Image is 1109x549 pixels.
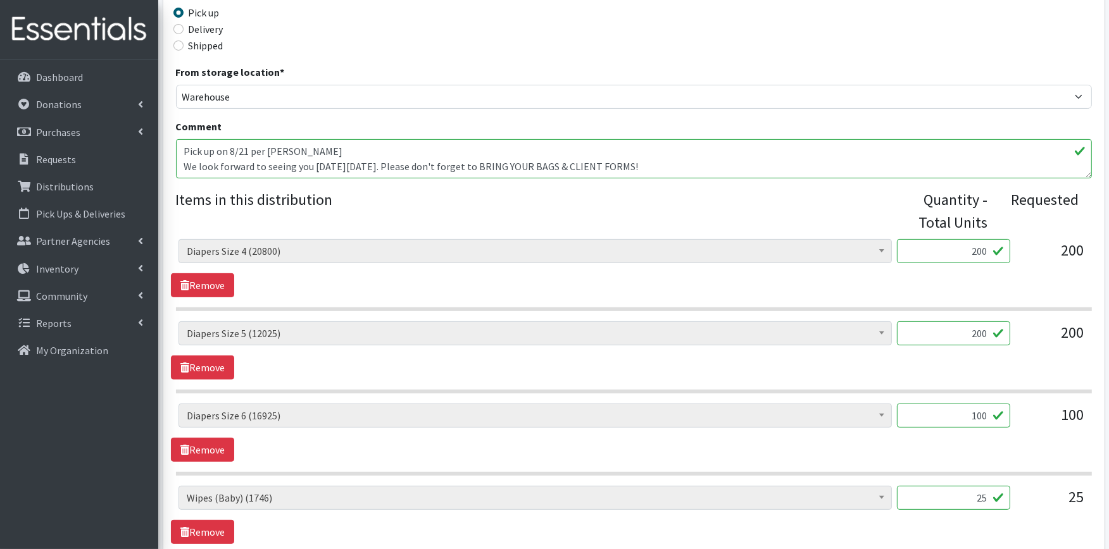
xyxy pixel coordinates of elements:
[1020,404,1084,438] div: 100
[897,239,1010,263] input: Quantity
[5,174,153,199] a: Distributions
[179,404,892,428] span: Diapers Size 6 (16925)
[5,8,153,51] img: HumanEssentials
[280,66,285,78] abbr: required
[5,228,153,254] a: Partner Agencies
[36,317,72,330] p: Reports
[36,98,82,111] p: Donations
[189,38,223,53] label: Shipped
[171,438,234,462] a: Remove
[187,489,884,507] span: Wipes (Baby) (1746)
[1020,321,1084,355] div: 200
[5,147,153,172] a: Requests
[179,486,892,510] span: Wipes (Baby) (1746)
[176,139,1092,178] textarea: Pick up on 8/21 per [PERSON_NAME]
[897,321,1010,345] input: Quantity
[189,5,220,20] label: Pick up
[36,290,87,302] p: Community
[179,239,892,263] span: Diapers Size 4 (20800)
[1000,188,1079,234] div: Requested
[5,120,153,145] a: Purchases
[176,65,285,80] label: From storage location
[187,407,884,424] span: Diapers Size 6 (16925)
[36,153,76,166] p: Requests
[36,235,110,247] p: Partner Agencies
[36,344,108,357] p: My Organization
[36,180,94,193] p: Distributions
[36,126,80,139] p: Purchases
[36,207,125,220] p: Pick Ups & Deliveries
[179,321,892,345] span: Diapers Size 5 (12025)
[5,65,153,90] a: Dashboard
[36,262,78,275] p: Inventory
[176,119,222,134] label: Comment
[897,404,1010,428] input: Quantity
[1020,486,1084,520] div: 25
[5,338,153,363] a: My Organization
[189,22,223,37] label: Delivery
[5,311,153,336] a: Reports
[897,486,1010,510] input: Quantity
[171,355,234,379] a: Remove
[187,324,884,342] span: Diapers Size 5 (12025)
[1020,239,1084,273] div: 200
[908,188,987,234] div: Quantity - Total Units
[171,520,234,544] a: Remove
[176,188,909,229] legend: Items in this distribution
[5,92,153,117] a: Donations
[5,201,153,226] a: Pick Ups & Deliveries
[5,283,153,309] a: Community
[36,71,83,83] p: Dashboard
[5,256,153,281] a: Inventory
[171,273,234,297] a: Remove
[187,242,884,260] span: Diapers Size 4 (20800)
